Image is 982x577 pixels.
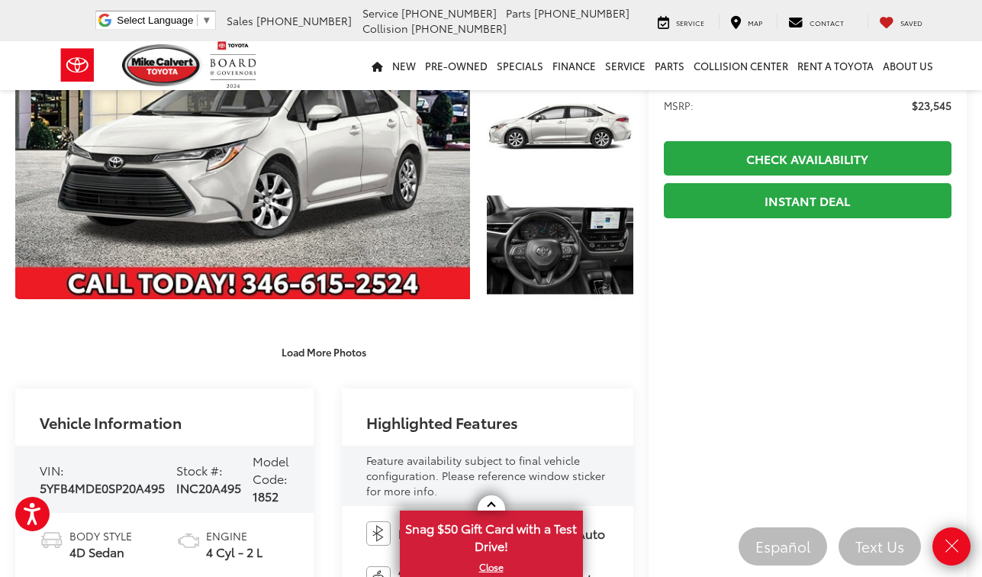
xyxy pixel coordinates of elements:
span: Select Language [117,15,193,26]
span: Snag $50 Gift Card with a Test Drive! [401,512,581,559]
a: Select Language​ [117,15,211,26]
h2: Vehicle Information [40,414,182,430]
h2: Highlighted Features [366,414,518,430]
img: 2025 Toyota Corolla LE [485,70,635,182]
span: 4D Sedan [69,543,132,561]
a: Expand Photo 3 [487,190,633,300]
a: Close [932,527,971,566]
span: [PHONE_NUMBER] [256,13,352,28]
span: Stock #: [176,461,223,479]
span: Service [362,5,398,21]
img: Bluetooth® [366,521,391,546]
span: Feature availability subject to final vehicle configuration. Please reference window sticker for ... [366,453,605,498]
img: Mike Calvert Toyota [122,44,203,86]
span: Collision [362,21,408,36]
span: Parts [506,5,531,21]
span: VIN: [40,461,64,479]
span: 5YFB4MDE0SP20A495 [40,479,165,496]
a: Expand Photo 2 [487,72,633,182]
a: Home [367,41,388,90]
span: [PHONE_NUMBER] [401,5,497,21]
span: ​ [197,15,198,26]
span: Model Code: [253,452,289,487]
span: INC20A495 [176,479,241,496]
span: [PHONE_NUMBER] [411,21,507,36]
span: 4 Cyl - 2 L [206,543,262,561]
span: Bluetooth® [398,525,462,543]
span: Body Style [69,528,132,543]
a: Finance [548,41,600,90]
img: Toyota [49,40,106,90]
span: [PHONE_NUMBER] [534,5,629,21]
a: Specials [492,41,548,90]
a: Pre-Owned [420,41,492,90]
span: Engine [206,528,262,543]
img: 2025 Toyota Corolla LE [485,189,635,301]
span: Sales [227,13,253,28]
span: ▼ [201,15,211,26]
a: New [388,41,420,90]
button: Load More Photos [271,338,377,365]
span: 1852 [253,487,279,504]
